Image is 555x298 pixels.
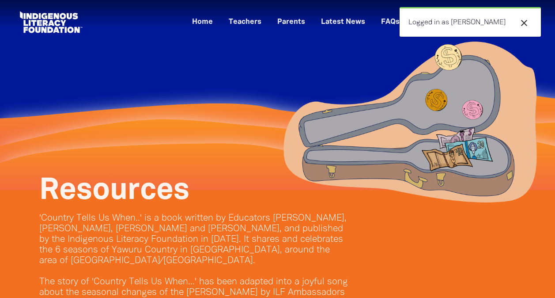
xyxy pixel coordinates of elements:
[519,18,529,28] i: close
[272,15,310,30] a: Parents
[39,177,189,205] span: Resources
[223,15,267,30] a: Teachers
[376,15,405,30] a: FAQs
[400,7,541,37] div: Logged in as [PERSON_NAME]
[187,15,218,30] a: Home
[516,17,532,29] button: close
[316,15,370,30] a: Latest News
